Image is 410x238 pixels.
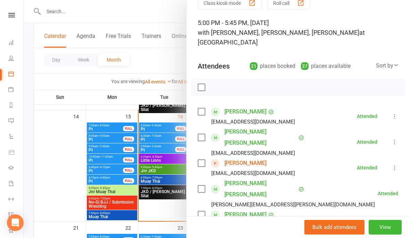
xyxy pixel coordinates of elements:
a: [PERSON_NAME] [224,209,266,220]
a: [PERSON_NAME] [224,106,266,117]
div: Attendees [198,61,230,71]
div: [PERSON_NAME][EMAIL_ADDRESS][PERSON_NAME][DOMAIN_NAME] [211,200,375,209]
span: with [PERSON_NAME], [PERSON_NAME], [PERSON_NAME] [198,29,359,36]
a: [PERSON_NAME] [PERSON_NAME] [224,126,297,149]
a: Dashboard [8,35,24,51]
a: Calendar [8,67,24,82]
button: View [369,220,402,235]
div: places available [301,61,351,71]
div: [EMAIL_ADDRESS][DOMAIN_NAME] [211,117,295,126]
div: 5:00 PM - 5:45 PM, [DATE] [198,18,399,47]
a: [PERSON_NAME] [PERSON_NAME] [224,178,297,200]
a: Reports [8,98,24,114]
div: Attended [357,114,377,119]
div: places booked [250,61,295,71]
div: Attended [378,191,398,196]
div: 27 [301,62,309,70]
div: Attended [357,140,377,144]
div: Sort by [376,61,399,70]
div: Open Intercom Messenger [7,214,24,231]
a: [PERSON_NAME] [224,158,266,169]
div: [EMAIL_ADDRESS][DOMAIN_NAME] [211,149,295,158]
div: 21 [250,62,257,70]
a: Product Sales [8,145,24,161]
a: People [8,51,24,67]
div: Attended [357,165,377,170]
button: Bulk add attendees [304,220,364,235]
div: [EMAIL_ADDRESS][DOMAIN_NAME] [211,169,295,178]
a: Payments [8,82,24,98]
